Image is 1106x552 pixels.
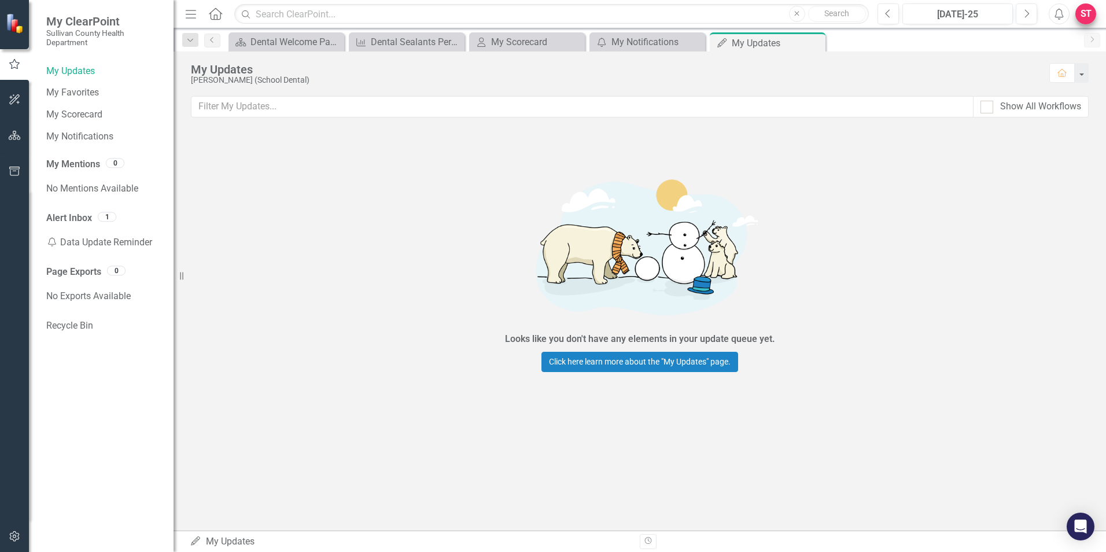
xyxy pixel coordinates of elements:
div: 0 [107,266,126,275]
a: Recycle Bin [46,319,162,333]
a: My Favorites [46,86,162,100]
div: [DATE]-25 [906,8,1009,21]
button: Search [808,6,866,22]
a: Dental Sealants Performed in Children [352,35,462,49]
a: My Scorecard [472,35,582,49]
a: My Notifications [592,35,702,49]
div: My Updates [732,36,823,50]
img: Getting started [466,163,813,330]
div: [PERSON_NAME] (School Dental) [191,76,1038,84]
a: My Scorecard [46,108,162,122]
a: Click here learn more about the "My Updates" page. [541,352,738,372]
div: Open Intercom Messenger [1067,513,1094,540]
button: [DATE]-25 [902,3,1013,24]
a: My Notifications [46,130,162,143]
div: My Scorecard [491,35,582,49]
div: Looks like you don't have any elements in your update queue yet. [505,333,775,346]
div: 0 [106,159,124,168]
div: Data Update Reminder [46,231,162,254]
span: My ClearPoint [46,14,162,28]
span: Search [824,9,849,18]
div: No Mentions Available [46,177,162,200]
a: My Updates [46,65,162,78]
button: ST [1075,3,1096,24]
input: Filter My Updates... [191,96,974,117]
a: Page Exports [46,266,101,279]
input: Search ClearPoint... [234,4,869,24]
div: Show All Workflows [1000,100,1081,113]
img: ClearPoint Strategy [6,13,26,33]
a: Alert Inbox [46,212,92,225]
div: No Exports Available [46,285,162,308]
div: 1 [98,212,116,222]
div: Dental Welcome Page [250,35,341,49]
a: Dental Welcome Page [231,35,341,49]
div: My Updates [191,63,1038,76]
div: My Notifications [611,35,702,49]
div: Dental Sealants Performed in Children [371,35,462,49]
small: Sullivan County Health Department [46,28,162,47]
div: My Updates [190,535,631,549]
a: My Mentions [46,158,100,171]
